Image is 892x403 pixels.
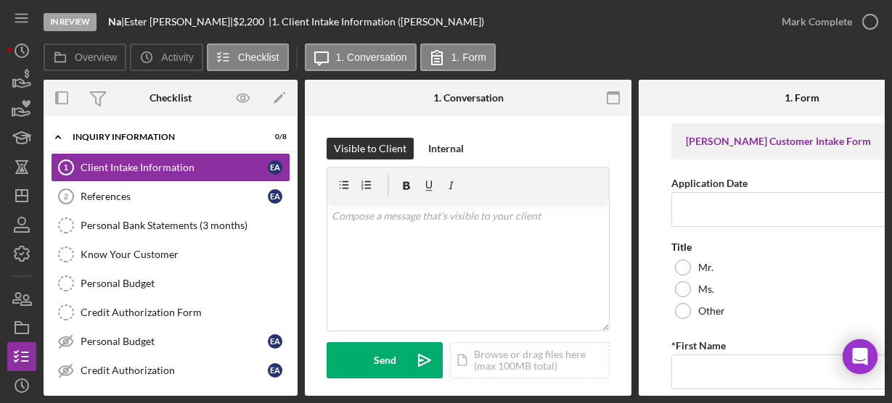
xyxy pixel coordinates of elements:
div: Personal Bank Statements (3 months) [81,220,290,231]
div: Checklist [150,92,192,104]
div: Know Your Customer [81,249,290,260]
button: Visible to Client [327,138,414,159]
tspan: 1 [64,163,68,172]
a: Credit AuthorizationEA [51,356,290,385]
div: E A [268,334,282,349]
button: 1. Form [420,43,496,71]
button: Checklist [207,43,289,71]
a: 1Client Intake InformationEA [51,153,290,182]
div: Internal [428,138,464,159]
div: Personal Budget [81,336,268,347]
tspan: 2 [64,192,68,201]
span: $2,200 [233,15,264,28]
div: | 1. Client Intake Information ([PERSON_NAME]) [269,16,484,28]
button: Send [327,342,443,378]
button: Activity [130,43,202,71]
button: Internal [421,138,471,159]
a: Personal BudgetEA [51,327,290,356]
label: Mr. [698,262,713,273]
label: 1. Conversation [336,51,407,63]
a: 2ReferencesEA [51,182,290,211]
div: Mark Complete [782,7,852,36]
div: Credit Authorization Form [81,307,290,318]
label: Ms. [698,283,714,295]
label: 1. Form [451,51,486,63]
div: Client Intake Information [81,162,268,173]
label: *First Name [671,339,726,352]
div: In Review [44,13,97,31]
b: Na [108,15,121,28]
a: Personal Budget [51,269,290,298]
div: Inquiry Information [73,133,250,141]
div: Send [374,342,396,378]
label: Checklist [238,51,279,63]
div: Open Intercom Messenger [843,339,877,374]
button: 1. Conversation [305,43,417,71]
div: | [108,16,124,28]
div: Ester [PERSON_NAME] | [124,16,233,28]
button: Overview [44,43,126,71]
label: Overview [75,51,117,63]
div: E A [268,160,282,175]
button: Mark Complete [767,7,885,36]
div: 0 / 8 [261,133,287,141]
label: Activity [161,51,193,63]
a: Know Your Customer [51,240,290,269]
a: Personal Bank Statements (3 months) [51,211,290,240]
div: Visible to Client [334,138,406,159]
div: 1. Conversation [433,92,504,104]
div: Personal Budget [81,278,290,289]
a: Credit Authorization Form [51,298,290,327]
div: 1. Form [785,92,819,104]
div: E A [268,189,282,204]
div: Credit Authorization [81,365,268,376]
label: Application Date [671,177,748,189]
label: Other [698,305,725,317]
div: E A [268,363,282,378]
div: References [81,191,268,202]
